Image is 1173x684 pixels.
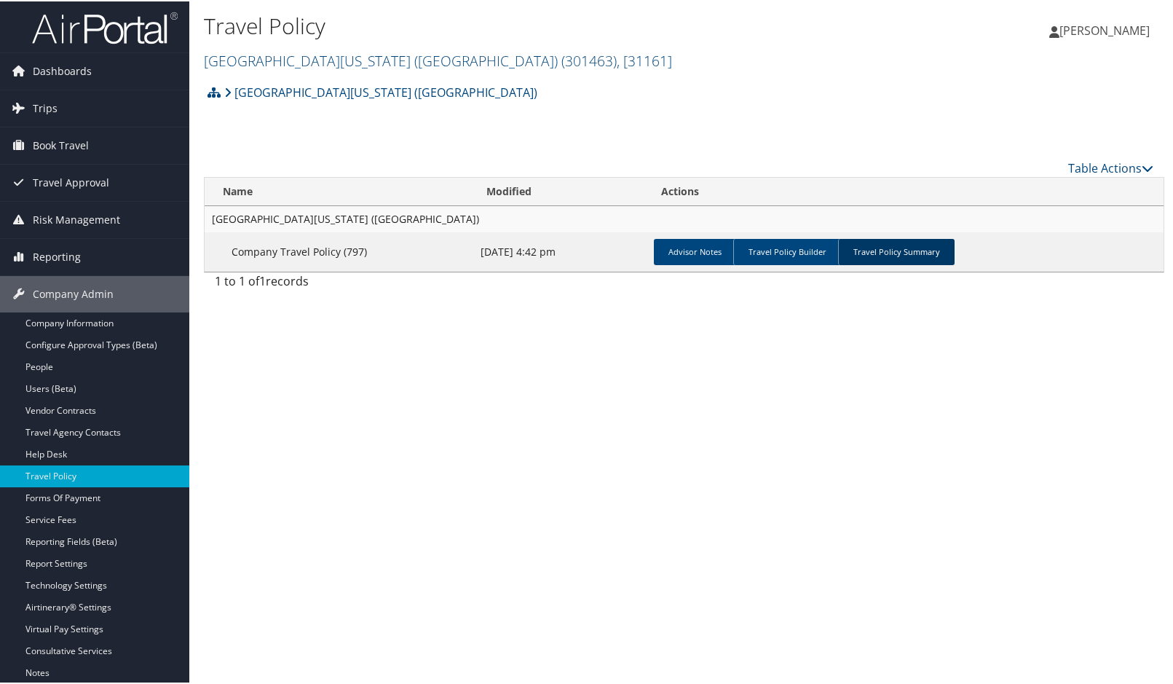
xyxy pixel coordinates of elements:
a: Table Actions [1068,159,1153,175]
a: Advisor Notes [654,237,736,264]
span: Dashboards [33,52,92,88]
th: Actions [648,176,1164,205]
a: [GEOGRAPHIC_DATA][US_STATE] ([GEOGRAPHIC_DATA]) [204,50,672,69]
td: [GEOGRAPHIC_DATA][US_STATE] ([GEOGRAPHIC_DATA]) [205,205,1164,231]
td: [DATE] 4:42 pm [473,231,647,270]
span: Book Travel [33,126,89,162]
th: Name: activate to sort column ascending [205,176,473,205]
span: Trips [33,89,58,125]
a: Travel Policy Summary [838,237,955,264]
span: Travel Approval [33,163,109,200]
span: 1 [259,272,266,288]
img: airportal-logo.png [32,9,178,44]
span: [PERSON_NAME] [1059,21,1150,37]
td: Company Travel Policy (797) [205,231,473,270]
a: [GEOGRAPHIC_DATA][US_STATE] ([GEOGRAPHIC_DATA]) [224,76,537,106]
span: Risk Management [33,200,120,237]
div: 1 to 1 of records [215,271,433,296]
a: Travel Policy Builder [733,237,841,264]
h1: Travel Policy [204,9,844,40]
span: Company Admin [33,275,114,311]
a: [PERSON_NAME] [1049,7,1164,51]
span: , [ 31161 ] [617,50,672,69]
span: Reporting [33,237,81,274]
th: Modified: activate to sort column ascending [473,176,647,205]
span: ( 301463 ) [561,50,617,69]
